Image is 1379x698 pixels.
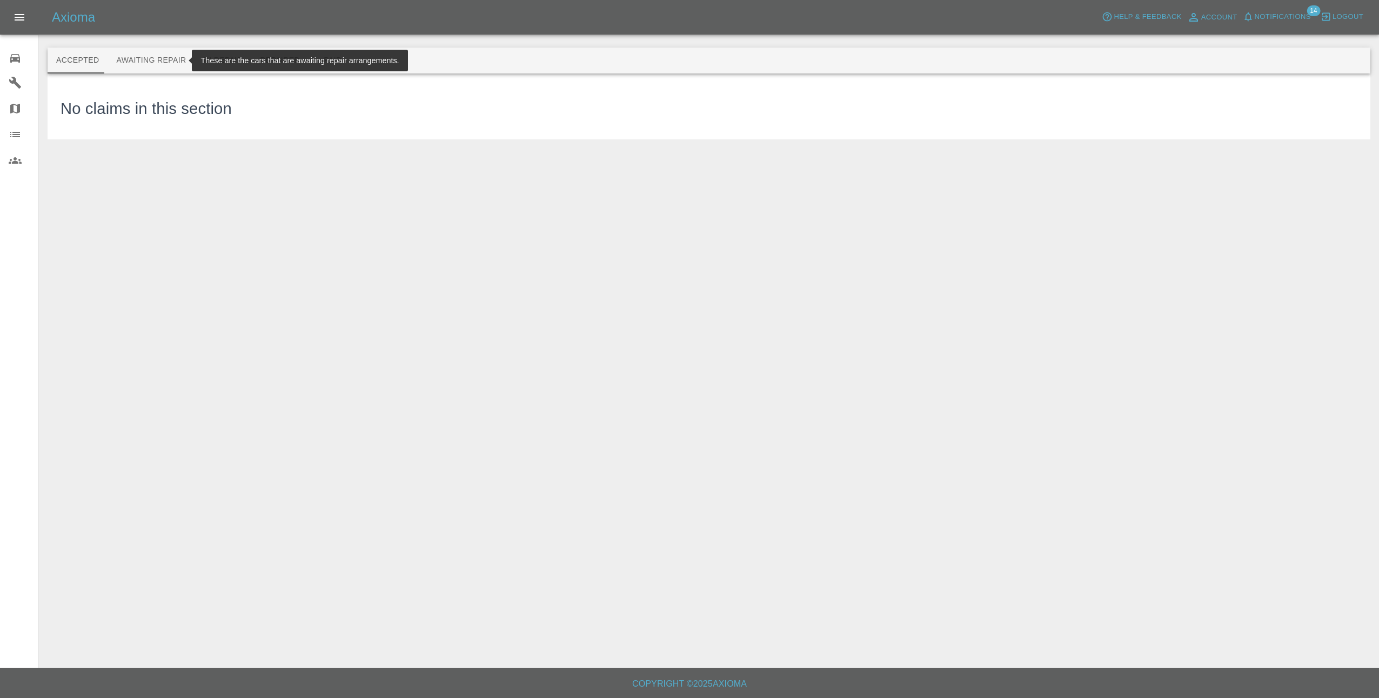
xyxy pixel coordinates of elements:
[195,48,252,73] button: In Repair
[1240,9,1314,25] button: Notifications
[1201,11,1237,24] span: Account
[1333,11,1363,23] span: Logout
[6,4,32,30] button: Open drawer
[48,48,108,73] button: Accepted
[108,48,195,73] button: Awaiting Repair
[9,676,1370,692] h6: Copyright © 2025 Axioma
[251,48,309,73] button: Repaired
[52,9,95,26] h5: Axioma
[1184,9,1240,26] a: Account
[1114,11,1181,23] span: Help & Feedback
[1255,11,1311,23] span: Notifications
[61,97,232,121] h3: No claims in this section
[1318,9,1366,25] button: Logout
[1307,5,1320,16] span: 14
[1099,9,1184,25] button: Help & Feedback
[309,48,357,73] button: Paid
